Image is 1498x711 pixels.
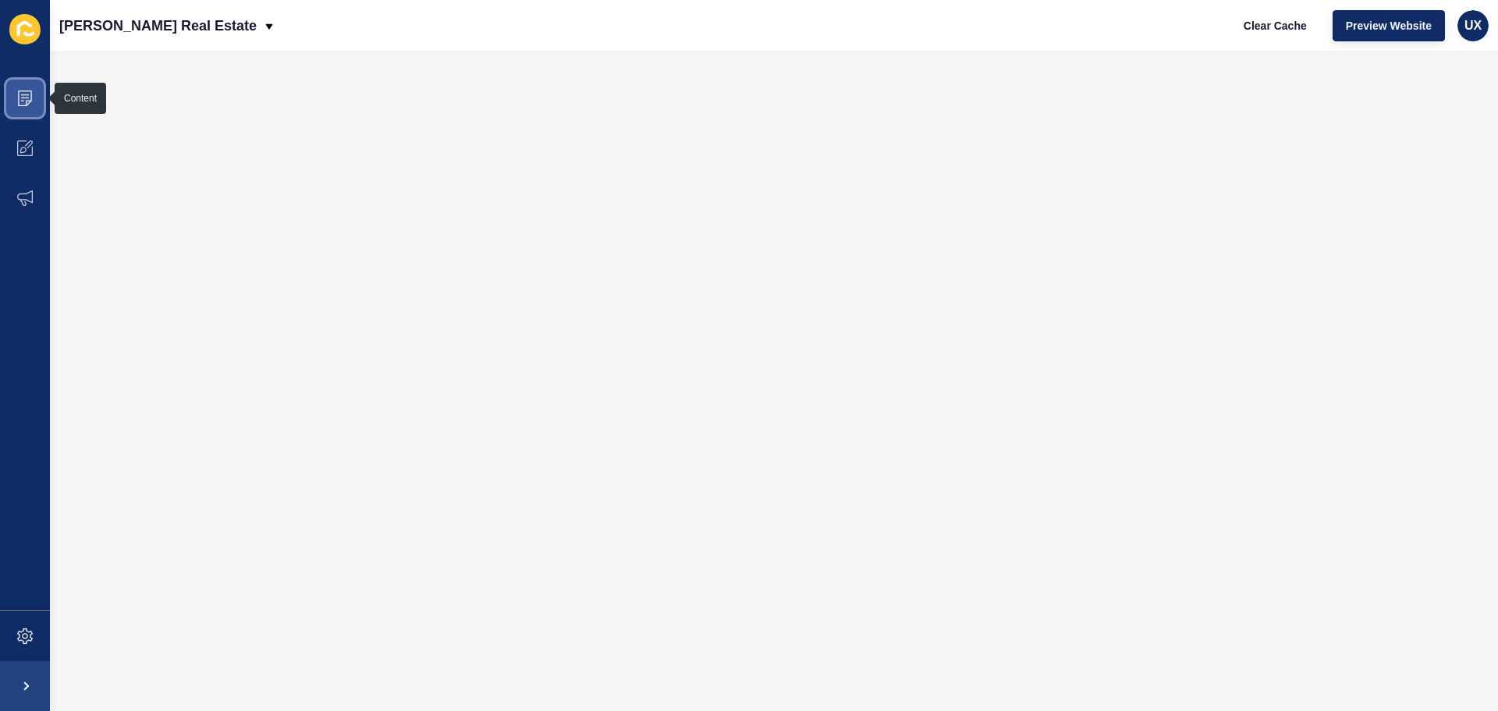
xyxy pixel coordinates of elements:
div: Content [64,92,97,105]
span: UX [1464,18,1482,34]
button: Clear Cache [1230,10,1320,41]
span: Clear Cache [1244,18,1307,34]
p: [PERSON_NAME] Real Estate [59,6,257,45]
button: Preview Website [1333,10,1445,41]
span: Preview Website [1346,18,1432,34]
